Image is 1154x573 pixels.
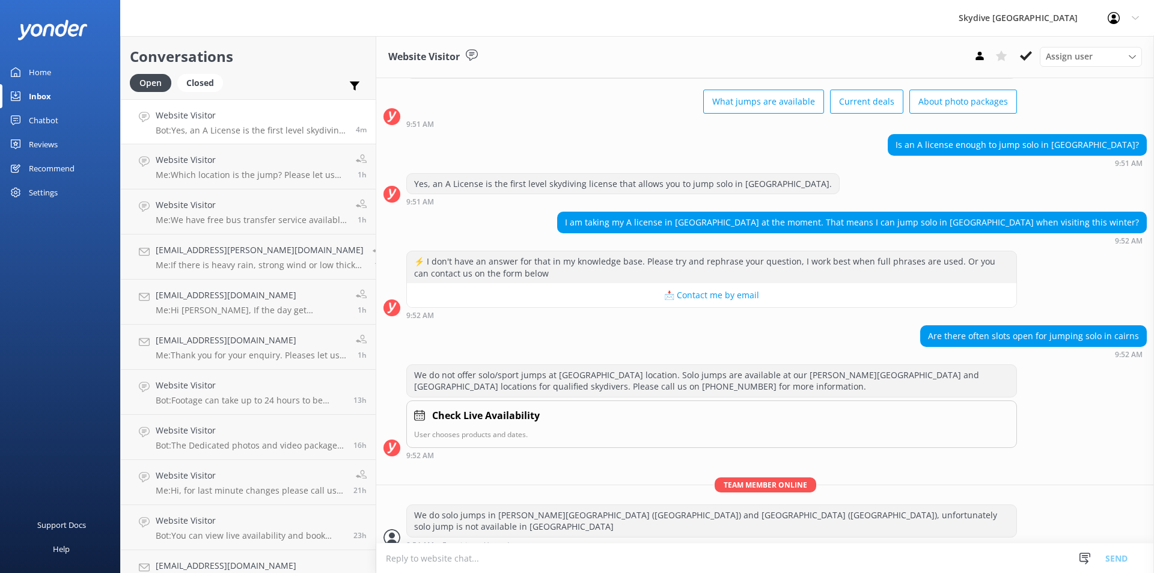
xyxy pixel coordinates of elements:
[121,505,376,550] a: Website VisitorBot:You can view live availability and book your [GEOGRAPHIC_DATA] Wollongong Tand...
[407,174,839,194] div: Yes, an A License is the first level skydiving license that allows you to jump solo in [GEOGRAPHI...
[156,198,347,212] h4: Website Visitor
[156,260,364,271] p: Me: If there is heavy rain, strong wind or low thick cloud coverage, we will cancel and reschedul...
[130,74,171,92] div: Open
[121,460,376,505] a: Website VisitorMe:Hi, for last minute changes please call us on [PHONE_NUMBER]21h
[406,312,434,319] strong: 9:52 AM
[121,189,376,234] a: Website VisitorMe:We have free bus transfer service available from town. We will drop you off to ...
[121,144,376,189] a: Website VisitorMe:Which location is the jump? Please let us know the booking ID?1h
[29,60,51,84] div: Home
[177,76,229,89] a: Closed
[406,311,1017,319] div: 09:52am 12-Aug-2025 (UTC +10:00) Australia/Brisbane
[388,49,460,65] h3: Website Visitor
[406,451,1017,459] div: 09:52am 12-Aug-2025 (UTC +10:00) Australia/Brisbane
[156,109,347,122] h4: Website Visitor
[1115,237,1143,245] strong: 9:52 AM
[156,289,347,302] h4: [EMAIL_ADDRESS][DOMAIN_NAME]
[353,395,367,405] span: 08:15pm 11-Aug-2025 (UTC +10:00) Australia/Brisbane
[353,485,367,495] span: 12:06pm 11-Aug-2025 (UTC +10:00) Australia/Brisbane
[358,350,367,360] span: 08:24am 12-Aug-2025 (UTC +10:00) Australia/Brisbane
[156,215,347,225] p: Me: We have free bus transfer service available from town. We will drop you off to the same spot ...
[156,170,347,180] p: Me: Which location is the jump? Please let us know the booking ID?
[29,180,58,204] div: Settings
[121,370,376,415] a: Website VisitorBot:Footage can take up to 24 hours to be ready. If it has been more than 24 hours...
[830,90,903,114] button: Current deals
[414,429,1009,440] p: User chooses products and dates.
[1115,160,1143,167] strong: 9:51 AM
[156,244,364,257] h4: [EMAIL_ADDRESS][PERSON_NAME][DOMAIN_NAME]
[406,121,434,128] strong: 9:51 AM
[29,156,75,180] div: Recommend
[407,251,1016,283] div: ⚡ I don't have an answer for that in my knowledge base. Please try and rephrase your question, I ...
[558,212,1146,233] div: I am taking my A license in [GEOGRAPHIC_DATA] at the moment. That means I can jump solo in [GEOGR...
[156,469,344,482] h4: Website Visitor
[479,542,509,549] span: • Unread
[888,135,1146,155] div: Is an A license enough to jump solo in [GEOGRAPHIC_DATA]?
[18,20,87,40] img: yonder-white-logo.png
[1040,47,1142,66] div: Assign User
[888,159,1147,167] div: 09:51am 12-Aug-2025 (UTC +10:00) Australia/Brisbane
[353,530,367,541] span: 10:21am 11-Aug-2025 (UTC +10:00) Australia/Brisbane
[374,260,383,270] span: 08:33am 12-Aug-2025 (UTC +10:00) Australia/Brisbane
[29,108,58,132] div: Chatbot
[121,234,376,280] a: [EMAIL_ADDRESS][PERSON_NAME][DOMAIN_NAME]Me:If there is heavy rain, strong wind or low thick clou...
[406,542,434,549] strong: 9:54 AM
[715,477,816,492] span: Team member online
[156,395,344,406] p: Bot: Footage can take up to 24 hours to be ready. If it has been more than 24 hours since your sk...
[156,485,344,496] p: Me: Hi, for last minute changes please call us on [PHONE_NUMBER]
[37,513,86,537] div: Support Docs
[909,90,1017,114] button: About photo packages
[358,305,367,315] span: 08:30am 12-Aug-2025 (UTC +10:00) Australia/Brisbane
[156,379,344,392] h4: Website Visitor
[1046,50,1093,63] span: Assign user
[407,365,1016,397] div: We do not offer solo/sport jumps at [GEOGRAPHIC_DATA] location. Solo jumps are available at our [...
[177,74,223,92] div: Closed
[406,120,1017,128] div: 09:51am 12-Aug-2025 (UTC +10:00) Australia/Brisbane
[407,505,1016,537] div: We do solo jumps in [PERSON_NAME][GEOGRAPHIC_DATA] ([GEOGRAPHIC_DATA]) and [GEOGRAPHIC_DATA] ([GE...
[353,440,367,450] span: 05:08pm 11-Aug-2025 (UTC +10:00) Australia/Brisbane
[442,542,475,549] span: Enquiries
[156,350,347,361] p: Me: Thank you for your enquiry. Pleases let us know which location you are looking for? If you ha...
[121,99,376,144] a: Website VisitorBot:Yes, an A License is the first level skydiving license that allows you to jump...
[156,334,347,347] h4: [EMAIL_ADDRESS][DOMAIN_NAME]
[156,440,344,451] p: Bot: The Dedicated photos and video package includes a dedicated camera flyer who captures your e...
[156,125,347,136] p: Bot: Yes, an A License is the first level skydiving license that allows you to jump solo in [GEOG...
[29,84,51,108] div: Inbox
[1115,351,1143,358] strong: 9:52 AM
[356,124,367,135] span: 09:51am 12-Aug-2025 (UTC +10:00) Australia/Brisbane
[121,325,376,370] a: [EMAIL_ADDRESS][DOMAIN_NAME]Me:Thank you for your enquiry. Pleases let us know which location you...
[407,283,1016,307] button: 📩 Contact me by email
[156,530,344,541] p: Bot: You can view live availability and book your [GEOGRAPHIC_DATA] Wollongong Tandem Skydive onl...
[406,541,1017,549] div: 09:54am 12-Aug-2025 (UTC +10:00) Australia/Brisbane
[156,305,347,316] p: Me: Hi [PERSON_NAME], If the day get cancelled due to the weather we will issue a full refund or ...
[53,537,70,561] div: Help
[156,514,344,527] h4: Website Visitor
[29,132,58,156] div: Reviews
[156,153,347,167] h4: Website Visitor
[130,45,367,68] h2: Conversations
[921,326,1146,346] div: Are there often slots open for jumping solo in cairns
[920,350,1147,358] div: 09:52am 12-Aug-2025 (UTC +10:00) Australia/Brisbane
[358,170,367,180] span: 08:36am 12-Aug-2025 (UTC +10:00) Australia/Brisbane
[121,415,376,460] a: Website VisitorBot:The Dedicated photos and video package includes a dedicated camera flyer who c...
[156,424,344,437] h4: Website Visitor
[130,76,177,89] a: Open
[406,452,434,459] strong: 9:52 AM
[406,198,434,206] strong: 9:51 AM
[703,90,824,114] button: What jumps are available
[121,280,376,325] a: [EMAIL_ADDRESS][DOMAIN_NAME]Me:Hi [PERSON_NAME], If the day get cancelled due to the weather we w...
[432,408,540,424] h4: Check Live Availability
[358,215,367,225] span: 08:35am 12-Aug-2025 (UTC +10:00) Australia/Brisbane
[557,236,1147,245] div: 09:52am 12-Aug-2025 (UTC +10:00) Australia/Brisbane
[406,197,840,206] div: 09:51am 12-Aug-2025 (UTC +10:00) Australia/Brisbane
[156,559,349,572] h4: [EMAIL_ADDRESS][DOMAIN_NAME]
